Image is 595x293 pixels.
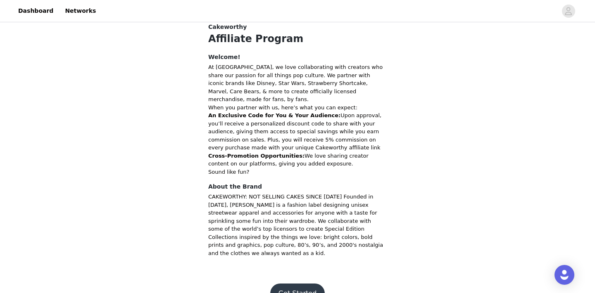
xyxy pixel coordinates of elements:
h4: About the Brand [208,182,387,191]
a: Dashboard [13,2,58,20]
p: Upon approval, you’ll receive a personalized discount code to share with your audience, giving th... [208,111,387,152]
div: avatar [564,5,572,18]
h1: Affiliate Program [208,31,387,46]
strong: Cross-Promotion Opportunities: [208,153,305,159]
strong: An Exclusive Code for You & Your Audience: [208,112,340,118]
a: Networks [60,2,101,20]
p: We love sharing creator content on our platforms, giving you added exposure. [208,152,387,168]
span: Cakeworthy [208,23,247,31]
div: Open Intercom Messenger [555,265,574,285]
h4: Welcome! [208,53,387,61]
p: Sound like fun? [208,168,387,176]
p: CAKEWORTHY: NOT SELLING CAKES SINCE [DATE] Founded in [DATE], [PERSON_NAME] is a fashion label de... [208,193,387,257]
p: When you partner with us, here’s what you can expect: [208,104,387,112]
p: At [GEOGRAPHIC_DATA], we love collaborating with creators who share our passion for all things po... [208,63,387,104]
